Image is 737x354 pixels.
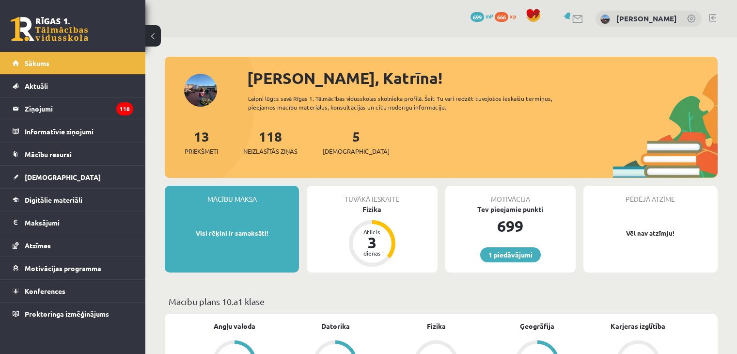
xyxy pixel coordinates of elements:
div: Tuvākā ieskaite [307,186,437,204]
p: Mācību plāns 10.a1 klase [169,295,714,308]
span: Sākums [25,59,49,67]
a: Angļu valoda [214,321,255,331]
div: Pēdējā atzīme [583,186,718,204]
div: Laipni lūgts savā Rīgas 1. Tālmācības vidusskolas skolnieka profilā. Šeit Tu vari redzēt tuvojošo... [248,94,580,112]
a: Proktoringa izmēģinājums [13,303,133,325]
i: 118 [116,102,133,115]
span: Priekšmeti [185,146,218,156]
a: Informatīvie ziņojumi [13,120,133,143]
a: Karjeras izglītība [611,321,665,331]
a: 666 xp [495,12,521,20]
a: 118Neizlasītās ziņas [243,128,298,156]
a: Mācību resursi [13,143,133,165]
span: [DEMOGRAPHIC_DATA] [25,173,101,181]
a: [PERSON_NAME] [616,14,677,23]
a: 5[DEMOGRAPHIC_DATA] [323,128,390,156]
a: Konferences [13,280,133,302]
div: [PERSON_NAME], Katrīna! [247,66,718,90]
a: [DEMOGRAPHIC_DATA] [13,166,133,188]
span: Digitālie materiāli [25,195,82,204]
p: Visi rēķini ir samaksāti! [170,228,294,238]
a: Fizika [427,321,446,331]
span: 699 [470,12,484,22]
span: Proktoringa izmēģinājums [25,309,109,318]
a: Atzīmes [13,234,133,257]
span: Mācību resursi [25,150,72,159]
div: Fizika [307,204,437,214]
span: mP [486,12,493,20]
legend: Informatīvie ziņojumi [25,120,133,143]
p: Vēl nav atzīmju! [588,228,713,238]
a: Ģeogrāfija [520,321,554,331]
span: [DEMOGRAPHIC_DATA] [323,146,390,156]
span: xp [510,12,516,20]
a: Motivācijas programma [13,257,133,279]
div: Atlicis [358,229,387,235]
legend: Ziņojumi [25,97,133,120]
span: Atzīmes [25,241,51,250]
a: Digitālie materiāli [13,189,133,211]
div: dienas [358,250,387,256]
a: Ziņojumi118 [13,97,133,120]
div: Tev pieejamie punkti [445,204,576,214]
span: Aktuāli [25,81,48,90]
a: Maksājumi [13,211,133,234]
a: Rīgas 1. Tālmācības vidusskola [11,17,88,41]
a: Sākums [13,52,133,74]
div: 699 [445,214,576,238]
span: Motivācijas programma [25,264,101,273]
a: 1 piedāvājumi [480,247,541,262]
div: Motivācija [445,186,576,204]
div: 3 [358,235,387,250]
img: Katrīna Jirgena [600,15,610,24]
legend: Maksājumi [25,211,133,234]
a: Fizika Atlicis 3 dienas [307,204,437,268]
a: 699 mP [470,12,493,20]
a: Datorika [321,321,350,331]
span: Neizlasītās ziņas [243,146,298,156]
a: Aktuāli [13,75,133,97]
div: Mācību maksa [165,186,299,204]
span: 666 [495,12,508,22]
a: 13Priekšmeti [185,128,218,156]
span: Konferences [25,287,65,295]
